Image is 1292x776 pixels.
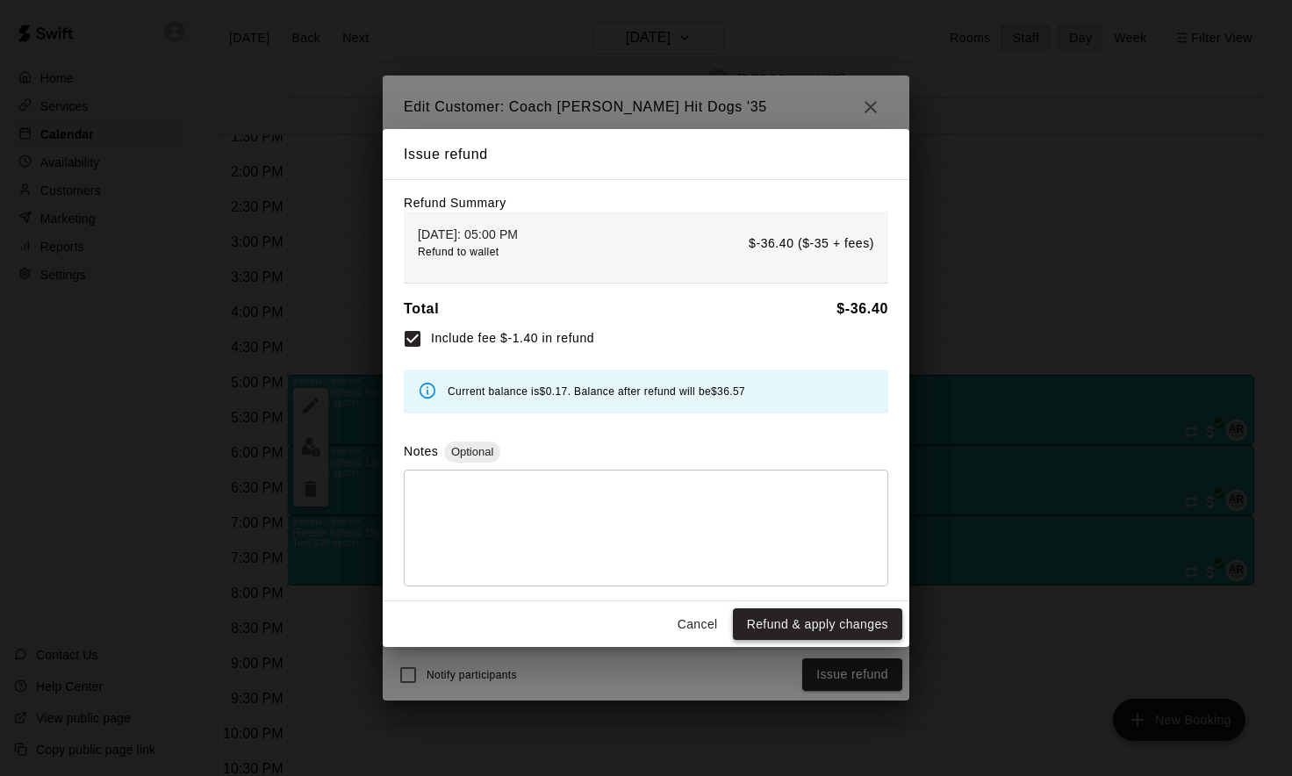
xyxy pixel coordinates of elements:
h2: Issue refund [383,129,909,180]
label: Refund Summary [404,196,506,210]
h6: Total [404,298,439,320]
button: Cancel [670,608,726,641]
span: Include fee $-1.40 in refund [431,329,594,348]
p: [DATE]: 05:00 PM [418,226,518,243]
h6: $ -36.40 [836,298,888,320]
label: Notes [404,444,438,458]
button: Refund & apply changes [733,608,902,641]
span: Current balance is $0.17 . Balance after refund will be $36.57 [448,385,745,398]
span: Refund to wallet [418,246,499,258]
p: $-36.40 ($-35 + fees) [749,234,874,253]
span: Optional [444,445,500,458]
